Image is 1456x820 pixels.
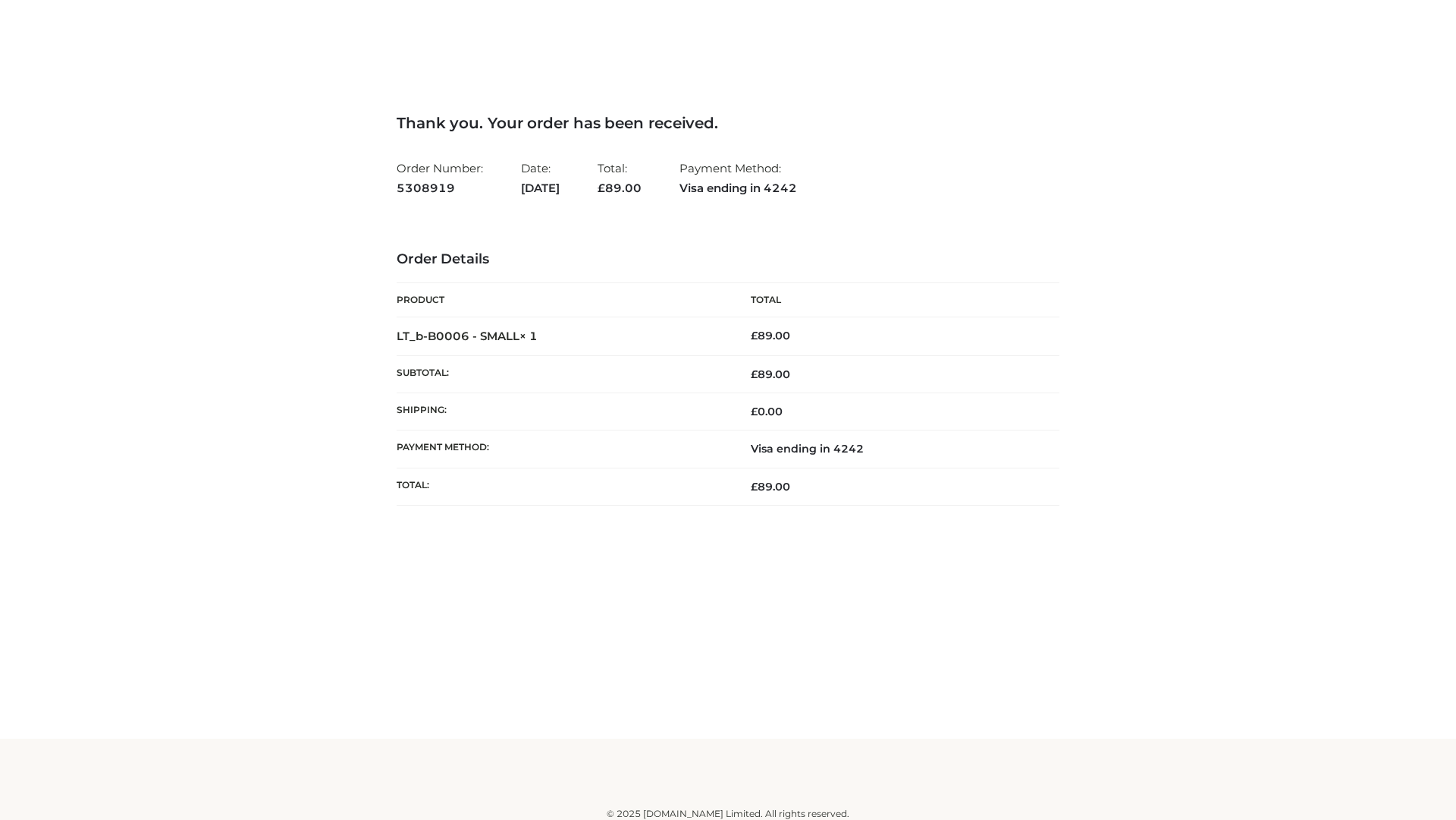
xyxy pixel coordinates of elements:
th: Subtotal: [397,355,728,393]
span: 89.00 [751,480,790,494]
span: 89.00 [751,367,790,381]
th: Shipping: [397,393,728,430]
span: £ [751,480,758,494]
th: Total: [397,468,728,505]
strong: × 1 [519,329,538,343]
strong: 5308919 [397,178,483,198]
strong: [DATE] [521,178,560,198]
h3: Thank you. Your order has been received. [397,114,1059,132]
li: Date: [521,155,560,201]
bdi: 0.00 [751,405,783,418]
bdi: 89.00 [751,329,790,342]
li: Payment Method: [679,155,797,201]
strong: LT_b-B0006 - SMALL [397,329,538,343]
th: Product [397,283,728,317]
th: Payment method: [397,430,728,468]
h3: Order Details [397,251,1059,268]
span: £ [751,329,758,342]
th: Total [728,283,1059,317]
li: Order Number: [397,155,483,201]
span: £ [598,181,605,195]
td: Visa ending in 4242 [728,430,1059,468]
span: £ [751,405,758,418]
span: £ [751,367,758,381]
strong: Visa ending in 4242 [679,178,797,198]
span: 89.00 [598,181,642,195]
li: Total: [598,155,642,201]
